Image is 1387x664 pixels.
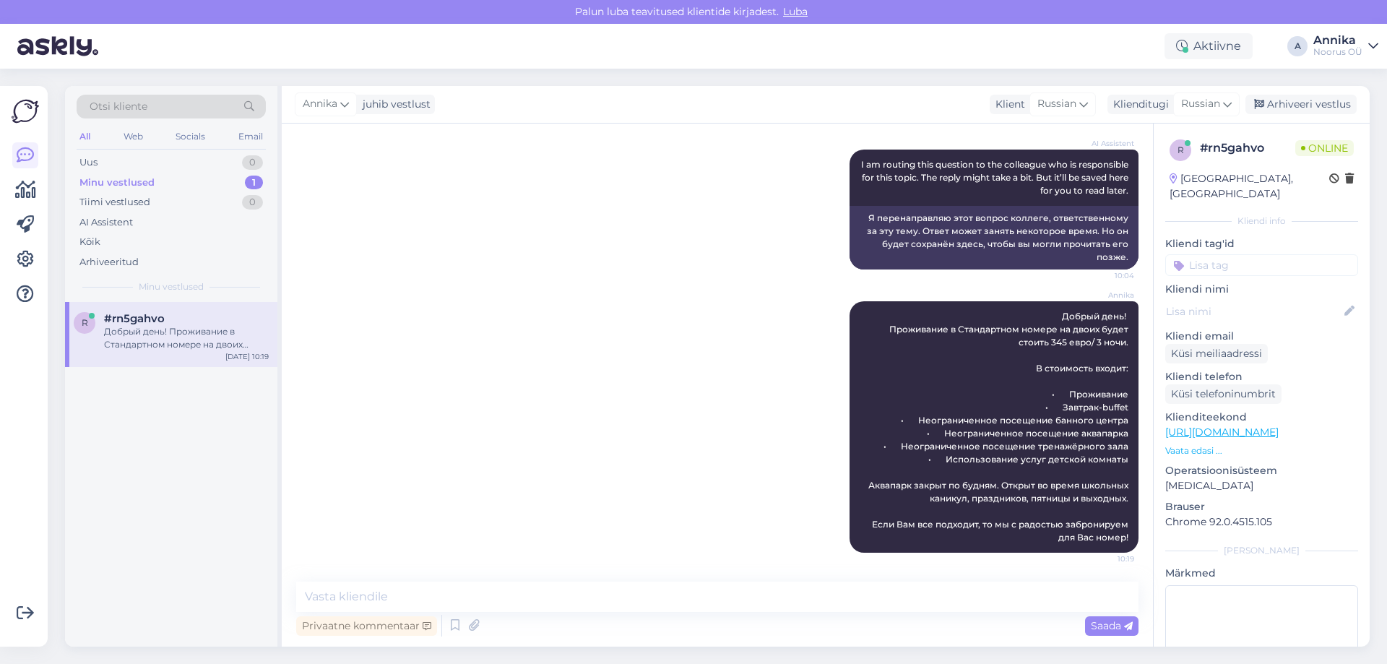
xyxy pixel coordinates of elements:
[1287,36,1308,56] div: A
[1200,139,1295,157] div: # rn5gahvo
[1165,566,1358,581] p: Märkmed
[1165,410,1358,425] p: Klienditeekond
[1245,95,1357,114] div: Arhiveeri vestlus
[1165,463,1358,478] p: Operatsioonisüsteem
[242,195,263,210] div: 0
[236,127,266,146] div: Email
[79,255,139,270] div: Arhiveeritud
[90,99,147,114] span: Otsi kliente
[1080,270,1134,281] span: 10:04
[1165,544,1358,557] div: [PERSON_NAME]
[82,317,88,328] span: r
[1181,96,1220,112] span: Russian
[1165,499,1358,514] p: Brauser
[850,206,1138,270] div: Я перенаправляю этот вопрос коллеге, ответственному за эту тему. Ответ может занять некоторое вре...
[861,159,1131,196] span: I am routing this question to the colleague who is responsible for this topic. The reply might ta...
[225,351,269,362] div: [DATE] 10:19
[1165,478,1358,493] p: [MEDICAL_DATA]
[1165,236,1358,251] p: Kliendi tag'id
[296,616,437,636] div: Privaatne kommentaar
[173,127,208,146] div: Socials
[104,325,269,351] div: Добрый день! Проживание в Стандартном номере на двоих будет стоить 345 евро/ 3 ночи. В стоимость ...
[1166,303,1341,319] input: Lisa nimi
[1080,290,1134,301] span: Annika
[121,127,146,146] div: Web
[1313,46,1362,58] div: Noorus OÜ
[1165,514,1358,530] p: Chrome 92.0.4515.105
[1091,619,1133,632] span: Saada
[1295,140,1354,156] span: Online
[1165,444,1358,457] p: Vaata edasi ...
[79,176,155,190] div: Minu vestlused
[303,96,337,112] span: Annika
[1165,329,1358,344] p: Kliendi email
[357,97,431,112] div: juhib vestlust
[242,155,263,170] div: 0
[1165,384,1282,404] div: Küsi telefoninumbrit
[1165,215,1358,228] div: Kliendi info
[77,127,93,146] div: All
[1037,96,1076,112] span: Russian
[1313,35,1378,58] a: AnnikaNoorus OÜ
[1313,35,1362,46] div: Annika
[1170,171,1329,202] div: [GEOGRAPHIC_DATA], [GEOGRAPHIC_DATA]
[79,195,150,210] div: Tiimi vestlused
[139,280,204,293] span: Minu vestlused
[1165,344,1268,363] div: Küsi meiliaadressi
[1165,369,1358,384] p: Kliendi telefon
[12,98,39,125] img: Askly Logo
[1080,553,1134,564] span: 10:19
[1165,33,1253,59] div: Aktiivne
[1165,254,1358,276] input: Lisa tag
[79,155,98,170] div: Uus
[1165,426,1279,439] a: [URL][DOMAIN_NAME]
[990,97,1025,112] div: Klient
[779,5,812,18] span: Luba
[1178,145,1184,155] span: r
[79,235,100,249] div: Kõik
[1080,138,1134,149] span: AI Assistent
[104,312,165,325] span: #rn5gahvo
[79,215,133,230] div: AI Assistent
[245,176,263,190] div: 1
[1165,282,1358,297] p: Kliendi nimi
[1107,97,1169,112] div: Klienditugi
